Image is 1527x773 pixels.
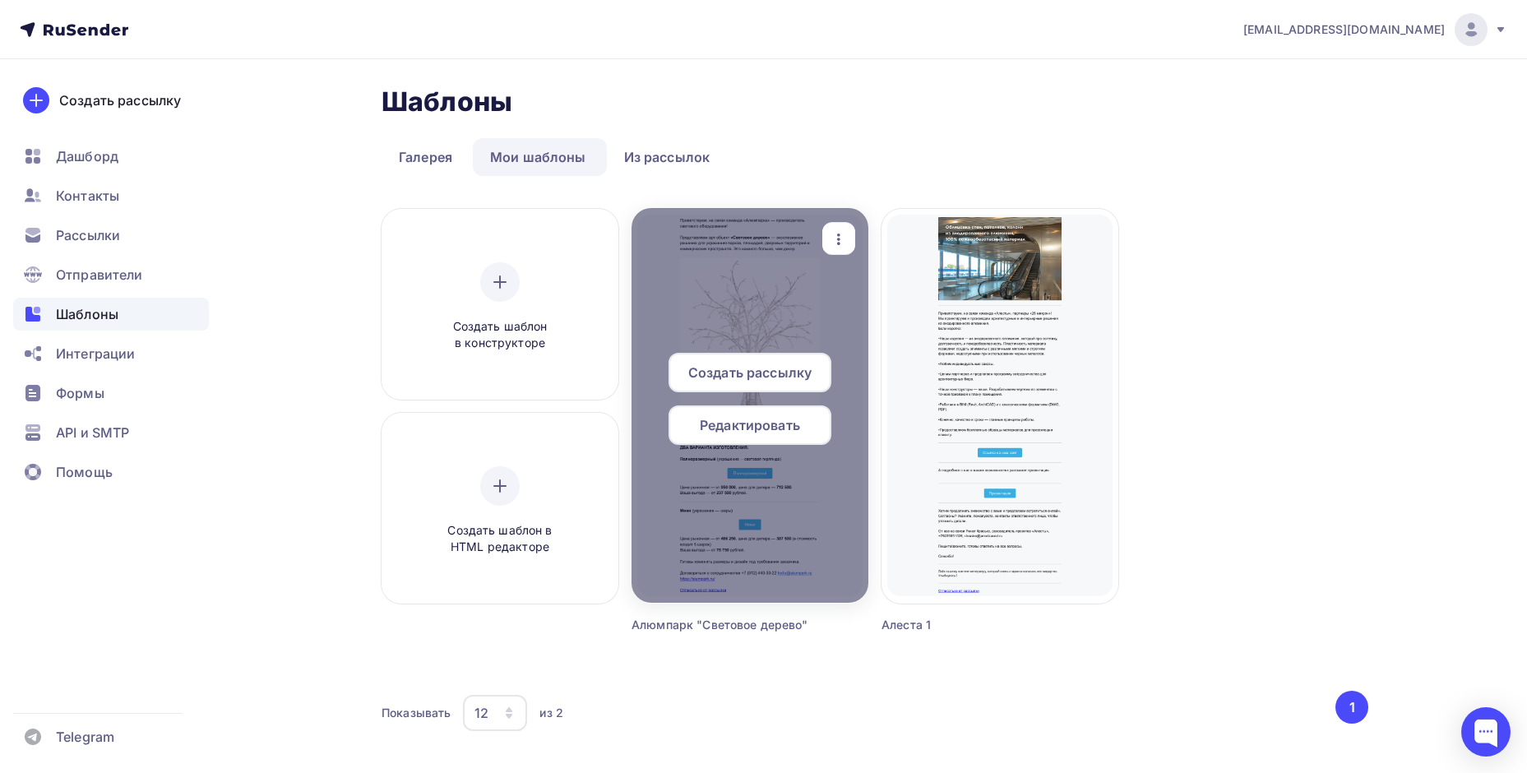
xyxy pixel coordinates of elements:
a: Рассылки [13,219,209,252]
div: Алеста 1 [881,617,1059,633]
button: Go to page 1 [1335,691,1368,724]
button: 12 [462,694,528,732]
a: Отправители [13,258,209,291]
div: Показывать [382,705,451,721]
ul: Pagination [1333,691,1369,724]
span: Создать шаблон в HTML редакторе [422,522,578,556]
div: Создать рассылку [59,90,181,110]
span: Дашборд [56,146,118,166]
a: Мои шаблоны [473,138,604,176]
a: [EMAIL_ADDRESS][DOMAIN_NAME] [1243,13,1507,46]
span: Создать рассылку [688,363,812,382]
a: Из рассылок [607,138,728,176]
h2: Шаблоны [382,86,512,118]
span: Интеграции [56,344,135,363]
a: Дашборд [13,140,209,173]
span: Формы [56,383,104,403]
span: Шаблоны [56,304,118,324]
a: Шаблоны [13,298,209,331]
span: Рассылки [56,225,120,245]
div: из 2 [539,705,563,721]
a: Формы [13,377,209,410]
span: [EMAIL_ADDRESS][DOMAIN_NAME] [1243,21,1445,38]
div: Алюмпарк "Световое дерево" [632,617,809,633]
span: Редактировать [700,415,800,435]
span: Контакты [56,186,119,206]
span: Помощь [56,462,113,482]
span: API и SMTP [56,423,129,442]
a: Галерея [382,138,470,176]
span: Отправители [56,265,143,285]
span: Telegram [56,727,114,747]
a: Контакты [13,179,209,212]
span: Создать шаблон в конструкторе [422,318,578,352]
div: 12 [474,703,488,723]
